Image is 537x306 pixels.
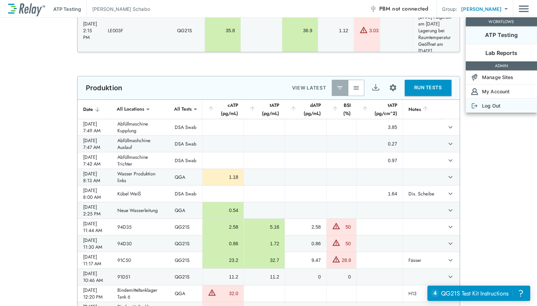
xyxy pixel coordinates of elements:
p: My Account [482,88,510,95]
p: ATP Testing [485,31,518,39]
p: WORKFLOWS [467,19,536,25]
img: Account [471,88,478,95]
p: Manage Sites [482,74,514,81]
p: Log Out [482,102,500,109]
p: ADMIN [467,63,536,69]
img: Log Out Icon [471,102,478,109]
iframe: Resource center [427,286,530,301]
img: Sites [471,74,478,81]
p: Lab Reports [485,49,517,57]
